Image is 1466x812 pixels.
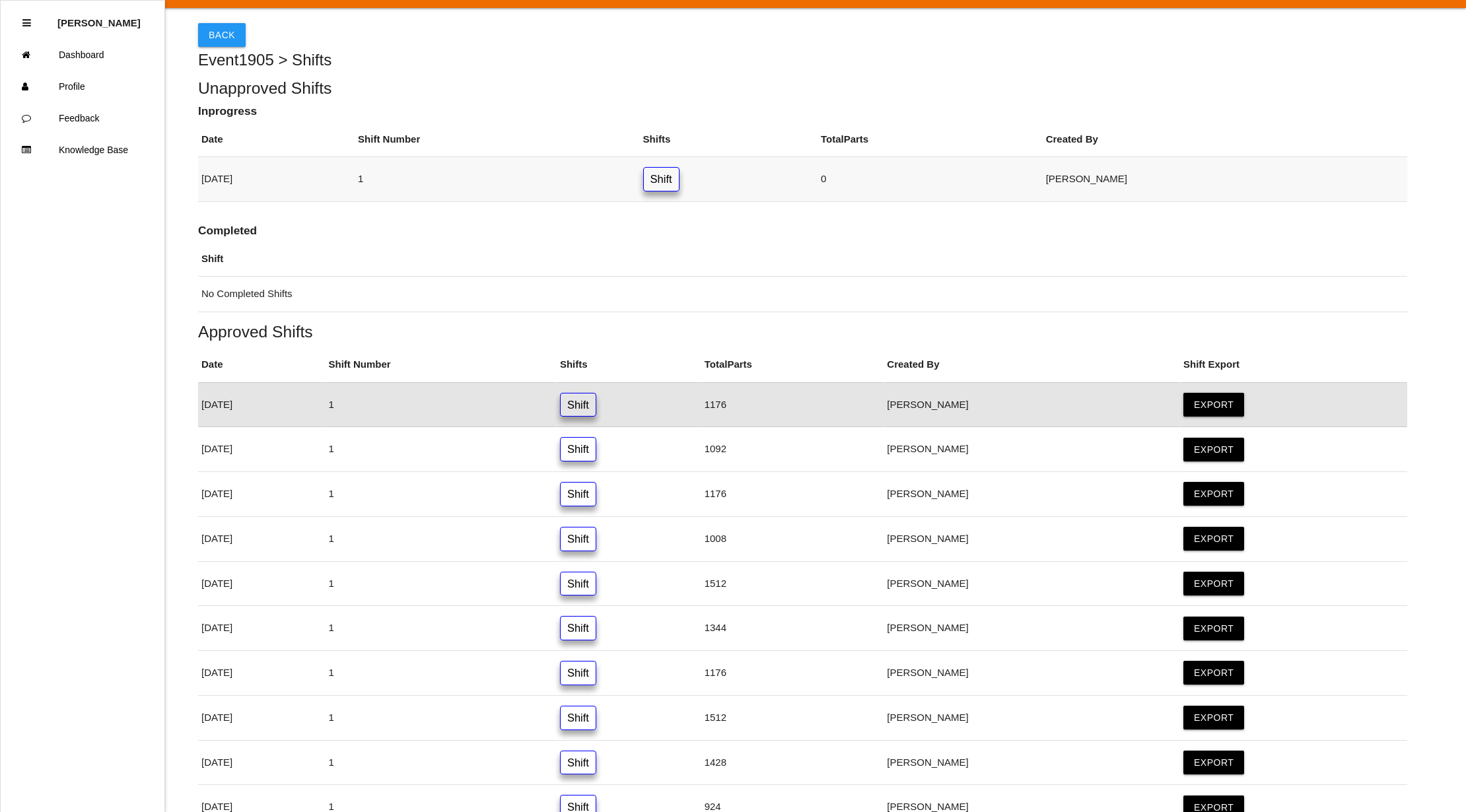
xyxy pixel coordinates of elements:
div: Close [22,7,31,39]
td: [DATE] [198,740,326,785]
th: Created By [1043,122,1408,157]
a: Knowledge Base [1,134,164,166]
td: 1344 [701,606,884,651]
td: [PERSON_NAME] [884,516,1180,561]
td: 1 [326,651,557,696]
td: 1 [355,157,640,202]
p: Diana Harris [57,7,141,28]
td: [DATE] [198,472,326,517]
a: Feedback [1,102,164,134]
td: [PERSON_NAME] [884,651,1180,696]
td: [DATE] [198,651,326,696]
button: Export [1183,527,1244,551]
a: Shift [560,572,596,596]
td: [PERSON_NAME] [884,382,1180,427]
a: Shift [560,751,596,775]
button: Export [1183,393,1244,417]
a: Shift [560,437,596,461]
th: Shifts [557,347,701,382]
a: Shift [560,482,596,506]
td: 1 [326,427,557,472]
h4: Event 1905 > Shifts [198,51,1407,69]
a: Profile [1,71,164,102]
td: [PERSON_NAME] [884,561,1180,606]
button: Export [1183,572,1244,595]
td: 0 [818,157,1043,202]
th: Shift Number [355,122,640,157]
button: Export [1183,661,1244,685]
td: [PERSON_NAME] [884,695,1180,740]
th: Date [198,122,355,157]
td: 1 [326,695,557,740]
h5: Unapproved Shifts [198,79,1407,97]
td: [PERSON_NAME] [884,472,1180,517]
td: 1092 [701,427,884,472]
td: 1008 [701,516,884,561]
td: 1512 [701,695,884,740]
th: Total Parts [701,347,884,382]
td: [PERSON_NAME] [884,740,1180,785]
b: Completed [198,224,257,237]
td: [DATE] [198,695,326,740]
td: 1 [326,561,557,606]
td: 1 [326,606,557,651]
td: [PERSON_NAME] [1043,157,1408,202]
th: Shifts [640,122,818,157]
td: 1176 [701,472,884,517]
td: 1 [326,472,557,517]
button: Back [198,23,246,47]
td: 1428 [701,740,884,785]
td: [PERSON_NAME] [884,606,1180,651]
button: Export [1183,617,1244,640]
button: Export [1183,706,1244,729]
td: 1 [326,516,557,561]
a: Shift [560,661,596,685]
td: [DATE] [198,606,326,651]
button: Export [1183,438,1244,461]
td: [DATE] [198,427,326,472]
th: Created By [884,347,1180,382]
a: Shift [560,706,596,730]
td: [DATE] [198,157,355,202]
th: Date [198,347,326,382]
a: Shift [560,616,596,640]
th: Total Parts [818,122,1043,157]
a: Dashboard [1,39,164,71]
td: 1176 [701,382,884,427]
a: Shift [560,527,596,551]
button: Export [1183,751,1244,774]
td: 1 [326,740,557,785]
th: Shift Export [1180,347,1407,382]
th: Shift [198,242,1407,277]
a: Shift [560,393,596,417]
td: 1512 [701,561,884,606]
td: [DATE] [198,382,326,427]
td: No Completed Shifts [198,277,1407,312]
td: 1176 [701,651,884,696]
th: Shift Number [326,347,557,382]
a: Shift [643,167,680,191]
h5: Approved Shifts [198,323,1407,341]
td: [DATE] [198,516,326,561]
td: [PERSON_NAME] [884,427,1180,472]
td: 1 [326,382,557,427]
b: Inprogress [198,104,257,118]
td: [DATE] [198,561,326,606]
button: Export [1183,482,1244,506]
